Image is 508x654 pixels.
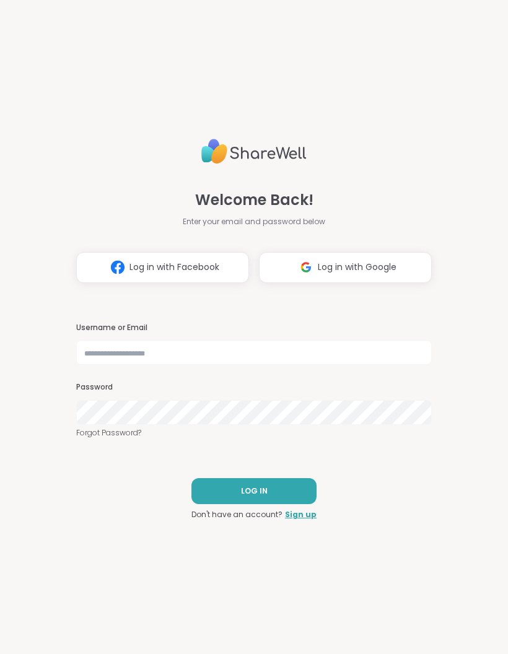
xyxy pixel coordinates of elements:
a: Sign up [285,509,317,520]
a: Forgot Password? [76,427,432,438]
span: Log in with Google [318,261,396,274]
button: Log in with Google [259,252,432,283]
button: LOG IN [191,478,317,504]
span: Don't have an account? [191,509,282,520]
span: Welcome Back! [195,189,313,211]
span: Enter your email and password below [183,216,325,227]
button: Log in with Facebook [76,252,249,283]
img: ShareWell Logomark [106,256,129,279]
img: ShareWell Logo [201,134,307,169]
span: Log in with Facebook [129,261,219,274]
h3: Password [76,382,432,393]
span: LOG IN [241,486,268,497]
h3: Username or Email [76,323,432,333]
img: ShareWell Logomark [294,256,318,279]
